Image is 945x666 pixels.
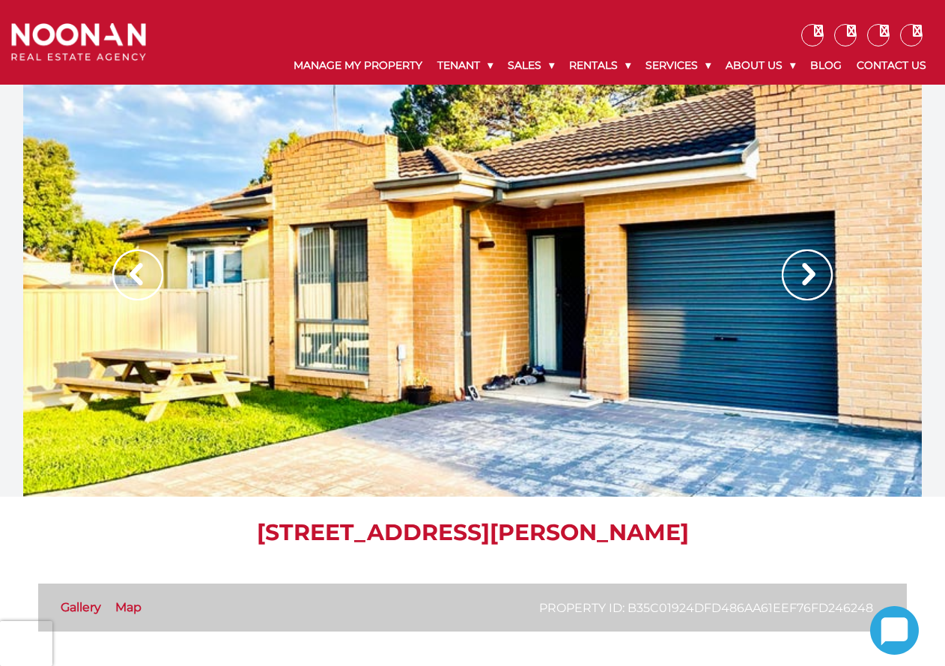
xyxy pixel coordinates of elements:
[430,46,500,85] a: Tenant
[638,46,718,85] a: Services
[562,46,638,85] a: Rentals
[112,249,163,300] img: Arrow slider
[782,249,833,300] img: Arrow slider
[38,519,907,546] h1: [STREET_ADDRESS][PERSON_NAME]
[500,46,562,85] a: Sales
[61,600,101,614] a: Gallery
[718,46,803,85] a: About Us
[11,23,146,61] img: Noonan Real Estate Agency
[849,46,934,85] a: Contact Us
[539,599,873,617] p: Property ID: b35c01924dfd486aa61eef76fd246248
[803,46,849,85] a: Blog
[286,46,430,85] a: Manage My Property
[115,600,142,614] a: Map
